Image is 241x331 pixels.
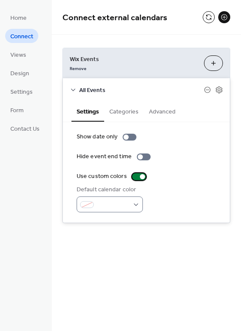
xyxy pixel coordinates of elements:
[10,88,33,97] span: Settings
[104,101,144,121] button: Categories
[79,86,204,95] span: All Events
[10,51,26,60] span: Views
[77,172,127,181] div: Use custom colors
[10,125,40,134] span: Contact Us
[70,66,87,72] span: Remove
[5,121,45,135] a: Contact Us
[71,101,104,122] button: Settings
[62,9,167,26] span: Connect external calendars
[70,55,197,64] span: Wix Events
[144,101,181,121] button: Advanced
[77,132,117,141] div: Show date only
[77,185,141,194] div: Default calendar color
[5,47,31,61] a: Views
[10,14,27,23] span: Home
[5,103,29,117] a: Form
[5,84,38,98] a: Settings
[10,69,29,78] span: Design
[5,29,38,43] a: Connect
[5,10,32,25] a: Home
[10,106,24,115] span: Form
[77,152,132,161] div: Hide event end time
[10,32,33,41] span: Connect
[5,66,34,80] a: Design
